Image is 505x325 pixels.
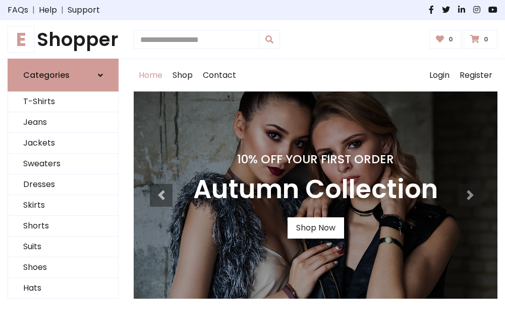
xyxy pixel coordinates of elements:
[8,28,119,51] h1: Shopper
[446,35,456,44] span: 0
[8,91,118,112] a: T-Shirts
[8,154,118,174] a: Sweaters
[23,70,70,80] h6: Categories
[464,30,497,49] a: 0
[429,30,462,49] a: 0
[424,59,455,91] a: Login
[198,59,241,91] a: Contact
[28,4,39,16] span: |
[8,257,118,278] a: Shoes
[8,216,118,237] a: Shorts
[8,112,118,133] a: Jeans
[288,217,344,239] a: Shop Now
[8,4,28,16] a: FAQs
[8,59,119,91] a: Categories
[8,133,118,154] a: Jackets
[57,4,68,16] span: |
[193,174,438,205] h3: Autumn Collection
[193,152,438,166] h4: 10% Off Your First Order
[68,4,100,16] a: Support
[167,59,198,91] a: Shop
[8,237,118,257] a: Suits
[455,59,497,91] a: Register
[8,26,35,53] span: E
[8,195,118,216] a: Skirts
[134,59,167,91] a: Home
[8,28,119,51] a: EShopper
[481,35,491,44] span: 0
[8,174,118,195] a: Dresses
[8,278,118,299] a: Hats
[39,4,57,16] a: Help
